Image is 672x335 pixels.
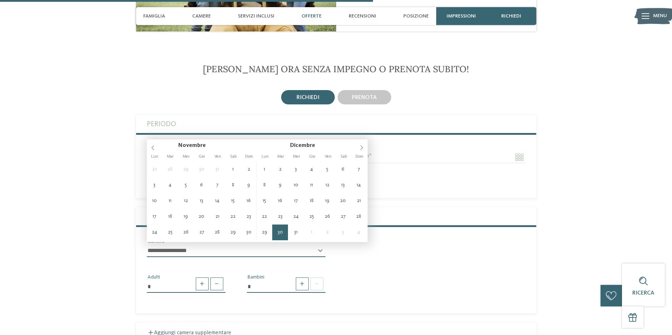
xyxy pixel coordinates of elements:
span: Dicembre 28, 2025 [351,209,367,225]
span: Gio [194,154,210,159]
span: Novembre 23, 2025 [241,209,257,225]
span: Novembre 24, 2025 [147,225,163,240]
span: Dicembre 14, 2025 [351,177,367,193]
span: Dicembre 12, 2025 [319,177,335,193]
span: Mer [178,154,194,159]
span: Sab [225,154,241,159]
span: Camere [192,13,211,19]
span: Novembre 10, 2025 [147,193,163,209]
span: Dicembre 11, 2025 [304,177,319,193]
span: Novembre 28, 2025 [209,225,225,240]
span: Mar [273,154,289,159]
span: Novembre 27, 2025 [194,225,209,240]
span: Gennaio 3, 2026 [335,225,351,240]
span: Novembre 7, 2025 [209,177,225,193]
span: Dicembre 17, 2025 [288,193,304,209]
span: Dicembre 8, 2025 [257,177,272,193]
label: Periodo [147,115,526,133]
span: Dicembre 21, 2025 [351,193,367,209]
span: Dicembre 1, 2025 [257,162,272,177]
span: Famiglia [143,13,165,19]
span: Mer [289,154,304,159]
span: Ottobre 27, 2025 [147,162,163,177]
span: Ottobre 30, 2025 [194,162,209,177]
span: Recensioni [349,13,376,19]
span: Dicembre 22, 2025 [257,209,272,225]
span: Dicembre 27, 2025 [335,209,351,225]
span: Novembre 1, 2025 [225,162,241,177]
span: Novembre [178,143,206,148]
span: Novembre 15, 2025 [225,193,241,209]
span: Ricerca [632,290,654,296]
span: Novembre 11, 2025 [162,193,178,209]
span: Novembre 8, 2025 [225,177,241,193]
input: Year [315,142,337,148]
span: Dicembre 16, 2025 [272,193,288,209]
span: Novembre 14, 2025 [209,193,225,209]
span: Novembre 25, 2025 [162,225,178,240]
span: Dom [241,154,257,159]
span: [PERSON_NAME] ora senza impegno o prenota subito! [203,63,469,75]
span: Novembre 26, 2025 [178,225,194,240]
span: Dicembre 18, 2025 [304,193,319,209]
span: Novembre 3, 2025 [147,177,163,193]
span: prenota [352,95,377,100]
span: Gennaio 2, 2026 [319,225,335,240]
span: Novembre 30, 2025 [241,225,257,240]
span: Ottobre 28, 2025 [162,162,178,177]
span: Dicembre 9, 2025 [272,177,288,193]
span: richiedi [501,13,521,19]
span: Novembre 20, 2025 [194,209,209,225]
span: Dicembre 3, 2025 [288,162,304,177]
span: Ottobre 29, 2025 [178,162,194,177]
span: Ottobre 31, 2025 [209,162,225,177]
span: Novembre 5, 2025 [178,177,194,193]
span: Dicembre 7, 2025 [351,162,367,177]
span: Impressioni [447,13,476,19]
span: Novembre 22, 2025 [225,209,241,225]
input: Year [206,142,227,148]
span: Lun [147,154,163,159]
span: Novembre 19, 2025 [178,209,194,225]
span: Ven [320,154,336,159]
span: Gennaio 1, 2026 [304,225,319,240]
span: Novembre 18, 2025 [162,209,178,225]
span: Dicembre 25, 2025 [304,209,319,225]
span: Dicembre 4, 2025 [304,162,319,177]
span: Novembre 13, 2025 [194,193,209,209]
span: Dicembre 26, 2025 [319,209,335,225]
span: Mar [163,154,178,159]
span: Novembre 6, 2025 [194,177,209,193]
span: richiedi [297,95,319,100]
span: Dicembre [290,143,315,148]
span: Novembre 2, 2025 [241,162,257,177]
span: Dicembre 29, 2025 [257,225,272,240]
span: Dicembre 24, 2025 [288,209,304,225]
span: Sab [336,154,352,159]
span: Gio [304,154,320,159]
span: Dicembre 31, 2025 [288,225,304,240]
span: Dicembre 2, 2025 [272,162,288,177]
span: Novembre 4, 2025 [162,177,178,193]
span: Dom [352,154,367,159]
span: Gennaio 4, 2026 [351,225,367,240]
span: Novembre 21, 2025 [209,209,225,225]
span: Servizi inclusi [238,13,274,19]
span: Dicembre 6, 2025 [335,162,351,177]
span: Dicembre 13, 2025 [335,177,351,193]
span: Dicembre 23, 2025 [272,209,288,225]
span: Dicembre 5, 2025 [319,162,335,177]
span: Novembre 17, 2025 [147,209,163,225]
span: Dicembre 15, 2025 [257,193,272,209]
span: Lun [257,154,273,159]
span: Posizione [403,13,429,19]
span: Novembre 9, 2025 [241,177,257,193]
span: Dicembre 20, 2025 [335,193,351,209]
span: Dicembre 30, 2025 [272,225,288,240]
span: Dicembre 19, 2025 [319,193,335,209]
span: Offerte [302,13,322,19]
span: Dicembre 10, 2025 [288,177,304,193]
span: Ven [210,154,225,159]
span: Novembre 12, 2025 [178,193,194,209]
span: Novembre 29, 2025 [225,225,241,240]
